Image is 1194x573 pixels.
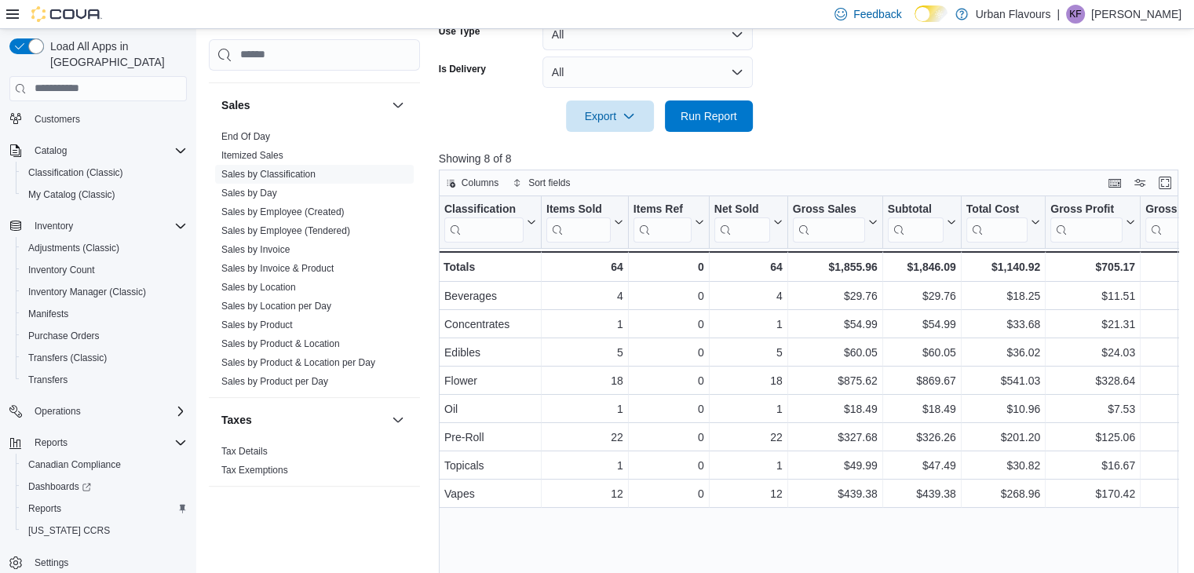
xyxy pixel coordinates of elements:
div: $268.96 [966,484,1040,503]
a: Sales by Location [221,282,296,293]
div: $60.05 [888,343,956,362]
div: 0 [634,257,704,276]
span: My Catalog (Classic) [22,185,187,204]
span: Sales by Product & Location [221,338,340,350]
div: 5 [546,343,623,362]
a: My Catalog (Classic) [22,185,122,204]
div: Net Sold [714,202,770,242]
button: Inventory Count [16,259,193,281]
div: $29.76 [888,286,956,305]
div: Gross Profit [1050,202,1123,242]
span: Inventory Count [28,264,95,276]
div: 18 [714,371,783,390]
div: $1,855.96 [793,257,878,276]
span: Load All Apps in [GEOGRAPHIC_DATA] [44,38,187,70]
button: Keyboard shortcuts [1105,173,1124,192]
div: 22 [546,428,623,447]
div: Concentrates [444,315,536,334]
span: Sales by Location per Day [221,300,331,312]
div: Topicals [444,456,536,475]
a: Sales by Invoice [221,244,290,255]
a: Reports [22,499,68,518]
button: Subtotal [888,202,956,242]
span: Sales by Product & Location per Day [221,356,375,369]
div: $47.49 [888,456,956,475]
button: Transfers [16,369,193,391]
button: Classification [444,202,536,242]
div: $10.96 [966,400,1040,418]
div: Gross Sales [793,202,865,217]
a: Sales by Classification [221,169,316,180]
div: $49.99 [793,456,878,475]
span: Sales by Employee (Created) [221,206,345,218]
button: Columns [440,173,505,192]
div: $125.06 [1050,428,1135,447]
button: Customers [3,108,193,130]
img: Cova [31,6,102,22]
div: $54.99 [888,315,956,334]
span: Inventory Manager (Classic) [28,286,146,298]
div: 1 [546,400,623,418]
label: Is Delivery [439,63,486,75]
span: Transfers (Classic) [22,349,187,367]
div: 1 [714,456,783,475]
span: Operations [28,402,187,421]
div: Pre-Roll [444,428,536,447]
div: $33.68 [966,315,1040,334]
div: $18.49 [888,400,956,418]
a: Sales by Invoice & Product [221,263,334,274]
div: 5 [714,343,783,362]
div: $60.05 [793,343,878,362]
span: Customers [35,113,80,126]
div: $326.26 [888,428,956,447]
button: Export [566,100,654,132]
div: 64 [714,257,783,276]
div: Sales [209,127,420,397]
div: $170.42 [1050,484,1135,503]
div: $705.17 [1050,257,1135,276]
button: Sort fields [506,173,576,192]
div: Vapes [444,484,536,503]
div: 0 [634,371,704,390]
span: Operations [35,405,81,418]
div: $36.02 [966,343,1040,362]
div: Gross Sales [793,202,865,242]
button: Taxes [389,411,407,429]
button: Display options [1130,173,1149,192]
span: Reports [22,499,187,518]
span: Sales by Product [221,319,293,331]
span: Inventory Count [22,261,187,279]
div: $439.38 [888,484,956,503]
button: Total Cost [966,202,1040,242]
span: Transfers [28,374,68,386]
div: $869.67 [888,371,956,390]
button: Run Report [665,100,753,132]
div: 1 [546,315,623,334]
button: Operations [3,400,193,422]
a: Transfers [22,370,74,389]
button: Purchase Orders [16,325,193,347]
a: Classification (Classic) [22,163,130,182]
div: $29.76 [793,286,878,305]
span: Inventory Manager (Classic) [22,283,187,301]
div: Flower [444,371,536,390]
span: Sort fields [528,177,570,189]
div: 1 [546,456,623,475]
span: Reports [28,502,61,515]
button: Enter fullscreen [1156,173,1174,192]
div: 0 [634,428,704,447]
a: Tax Details [221,446,268,457]
div: Items Sold [546,202,611,242]
span: Export [575,100,644,132]
span: Dashboards [28,480,91,493]
h3: Sales [221,97,250,113]
button: Taxes [221,412,385,428]
button: Inventory Manager (Classic) [16,281,193,303]
div: 0 [634,456,704,475]
span: Inventory [28,217,187,235]
a: Sales by Employee (Created) [221,206,345,217]
span: Itemized Sales [221,149,283,162]
span: Sales by Location [221,281,296,294]
div: Edibles [444,343,536,362]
